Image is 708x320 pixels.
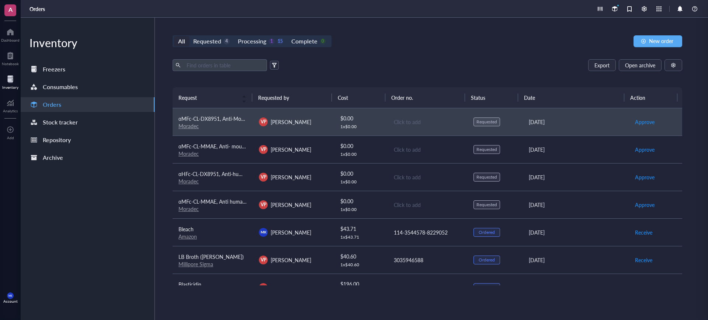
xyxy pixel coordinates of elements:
span: VP [261,284,266,291]
th: Order no. [385,87,465,108]
span: VP [261,257,266,263]
th: Date [518,87,624,108]
div: Complete [291,36,317,46]
td: Click to add [387,163,468,191]
a: Freezers [21,62,155,77]
span: αMFc-CL-MMAE, Anti- mouse IgG Fc MMAE antibody [178,143,302,150]
button: Open archive [619,59,662,71]
div: [DATE] [529,118,623,126]
div: $ 0.00 [340,169,382,177]
div: Click to add [394,201,462,209]
div: $ 0.00 [340,142,382,150]
div: 1 [268,38,275,45]
a: Stock tracker [21,115,155,130]
div: Requested [476,147,497,152]
div: Notebook [2,61,19,66]
a: Inventory [2,73,18,89]
span: Request [178,94,237,102]
div: $ 43.71 [340,225,382,233]
div: Freezers [43,64,65,74]
button: Receive [635,254,653,266]
span: Blasticidin [178,281,201,288]
span: Open archive [625,62,655,68]
button: Receive [635,226,653,238]
div: [DATE] [529,228,623,236]
span: LB Broth ([PERSON_NAME]) [178,253,244,260]
div: Inventory [21,35,155,50]
div: Dashboard [1,38,20,42]
div: 114-3544578-8229052 [394,228,462,236]
span: VP [261,119,266,125]
div: Add [7,136,14,140]
a: Millipore Sigma [178,260,213,268]
div: Processing [238,36,266,46]
span: αHFc-CL-DX8951, Anti-human IgG Fc-DX8951 Antibody [178,170,308,177]
div: W2509-00090 [394,284,462,292]
div: 4 [223,38,230,45]
div: Requested [193,36,221,46]
span: [PERSON_NAME] [271,284,311,291]
th: Action [624,87,677,108]
span: [PERSON_NAME] [271,256,311,264]
div: 3035946588 [394,256,462,264]
td: Click to add [387,108,468,136]
a: Archive [21,150,155,165]
td: Click to add [387,191,468,218]
span: New order [649,38,673,44]
div: Consumables [43,82,78,92]
span: [PERSON_NAME] [271,229,311,236]
button: Approve [635,144,655,155]
div: 1 x $ 43.71 [340,234,382,240]
div: Ordered [479,257,495,263]
div: [DATE] [529,145,623,154]
a: Consumables [21,80,155,94]
div: $ 40.60 [340,252,382,260]
th: Cost [332,87,385,108]
div: Requested [476,119,497,125]
span: [PERSON_NAME] [271,173,311,181]
div: Analytics [3,109,18,113]
div: Orders [43,99,61,110]
span: αMFc-CL-DX8951, Anti-Mouse IgG Fc-DX8951 Antibody [178,115,308,122]
div: [DATE] [529,284,623,292]
div: Repository [43,135,71,145]
button: Receive [635,282,653,293]
div: Stock tracker [43,117,78,127]
span: MK [8,294,12,297]
div: 0 [320,38,326,45]
div: 1 x $ 0.00 [340,179,382,185]
span: Approve [635,145,655,154]
th: Request [173,87,252,108]
a: Amazon [178,233,197,240]
div: segmented control [173,35,332,47]
div: Click to add [394,173,462,181]
div: Requested [476,174,497,180]
a: Moradec [178,122,199,130]
div: $ 196.00 [340,280,382,288]
button: Approve [635,171,655,183]
a: Moradec [178,150,199,157]
div: Requested [476,202,497,208]
div: Inventory [2,85,18,89]
span: Approve [635,173,655,181]
span: Bleach [178,225,194,233]
button: Approve [635,199,655,211]
div: [DATE] [529,173,623,181]
a: Orders [21,97,155,112]
a: Moradec [178,205,199,212]
div: All [178,36,185,46]
span: αMFc-CL-MMAE, Anti human IgG Fc MMAE antibody [178,198,301,205]
span: Approve [635,118,655,126]
span: VP [261,174,266,180]
a: Moradec [178,177,199,185]
div: Click to add [394,145,462,154]
div: $ 0.00 [340,197,382,205]
div: 1 x $ 0.00 [340,151,382,157]
span: [PERSON_NAME] [271,146,311,153]
span: Approve [635,201,655,209]
button: Approve [635,116,655,128]
span: VP [261,201,266,208]
td: 3035946588 [387,246,468,274]
div: 1 x $ 0.00 [340,124,382,130]
button: New order [634,35,682,47]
